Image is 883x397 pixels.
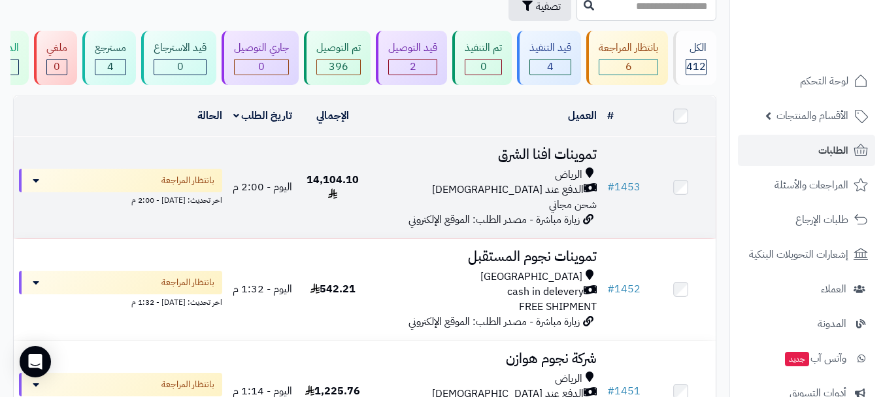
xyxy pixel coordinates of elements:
h3: تموينات نجوم المستقبل [373,249,597,264]
a: تم التنفيذ 0 [450,31,514,85]
span: 0 [480,59,487,75]
span: المراجعات والأسئلة [775,176,848,194]
a: قيد الاسترجاع 0 [139,31,219,85]
span: 4 [107,59,114,75]
span: زيارة مباشرة - مصدر الطلب: الموقع الإلكتروني [408,314,580,330]
span: اليوم - 1:32 م [233,281,292,297]
a: #1453 [607,179,641,195]
div: 0 [154,60,206,75]
h3: شركة نجوم هوازن [373,351,597,366]
a: العميل [568,108,597,124]
div: تم التوصيل [316,41,361,56]
span: الأقسام والمنتجات [776,107,848,125]
div: اخر تحديث: [DATE] - 1:32 م [19,294,222,308]
div: مسترجع [95,41,126,56]
span: 396 [329,59,348,75]
a: ملغي 0 [31,31,80,85]
span: بانتظار المراجعة [161,276,214,289]
span: 6 [625,59,632,75]
span: شحن مجاني [549,197,597,213]
a: مسترجع 4 [80,31,139,85]
span: الدفع عند [DEMOGRAPHIC_DATA] [432,182,584,198]
span: إشعارات التحويلات البنكية [749,245,848,264]
a: العملاء [738,273,875,305]
span: 0 [54,59,60,75]
a: الإجمالي [316,108,349,124]
div: تم التنفيذ [465,41,502,56]
span: [GEOGRAPHIC_DATA] [480,269,582,285]
a: الحالة [197,108,222,124]
h3: تموينات افنا الشرق [373,147,597,162]
a: إشعارات التحويلات البنكية [738,239,875,270]
div: الكل [686,41,707,56]
span: الطلبات [818,141,848,160]
a: بانتظار المراجعة 6 [584,31,671,85]
span: العملاء [821,280,846,298]
a: # [607,108,614,124]
span: المدونة [818,315,846,333]
img: logo-2.png [794,37,871,64]
div: قيد التوصيل [388,41,437,56]
span: 0 [177,59,184,75]
div: 0 [235,60,288,75]
span: 14,104.10 [307,172,359,203]
span: زيارة مباشرة - مصدر الطلب: الموقع الإلكتروني [408,212,580,228]
span: 4 [547,59,554,75]
a: المراجعات والأسئلة [738,169,875,201]
span: cash in delevery [507,285,584,300]
span: 0 [258,59,265,75]
a: الكل412 [671,31,719,85]
div: قيد الاسترجاع [154,41,207,56]
div: جاري التوصيل [234,41,289,56]
a: جاري التوصيل 0 [219,31,301,85]
div: قيد التنفيذ [529,41,571,56]
span: اليوم - 2:00 م [233,179,292,195]
a: تاريخ الطلب [233,108,293,124]
span: لوحة التحكم [800,72,848,90]
span: بانتظار المراجعة [161,174,214,187]
span: 2 [410,59,416,75]
div: 4 [95,60,125,75]
a: لوحة التحكم [738,65,875,97]
span: 412 [686,59,706,75]
div: 4 [530,60,571,75]
a: وآتس آبجديد [738,343,875,374]
span: 542.21 [310,281,356,297]
a: قيد التنفيذ 4 [514,31,584,85]
span: # [607,281,614,297]
span: وآتس آب [784,349,846,368]
div: Open Intercom Messenger [20,346,51,377]
span: جديد [785,352,809,366]
span: طلبات الإرجاع [795,211,848,229]
div: اخر تحديث: [DATE] - 2:00 م [19,192,222,206]
span: الرياض [555,371,582,387]
a: تم التوصيل 396 [301,31,373,85]
a: #1452 [607,281,641,297]
div: 2 [389,60,437,75]
a: الطلبات [738,135,875,166]
a: قيد التوصيل 2 [373,31,450,85]
div: 396 [317,60,360,75]
div: ملغي [46,41,67,56]
span: بانتظار المراجعة [161,378,214,391]
span: # [607,179,614,195]
span: FREE SHIPMENT [519,299,597,315]
a: طلبات الإرجاع [738,204,875,235]
div: 0 [465,60,501,75]
div: بانتظار المراجعة [599,41,658,56]
div: 0 [47,60,67,75]
span: الرياض [555,167,582,182]
a: المدونة [738,308,875,339]
div: 6 [599,60,658,75]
